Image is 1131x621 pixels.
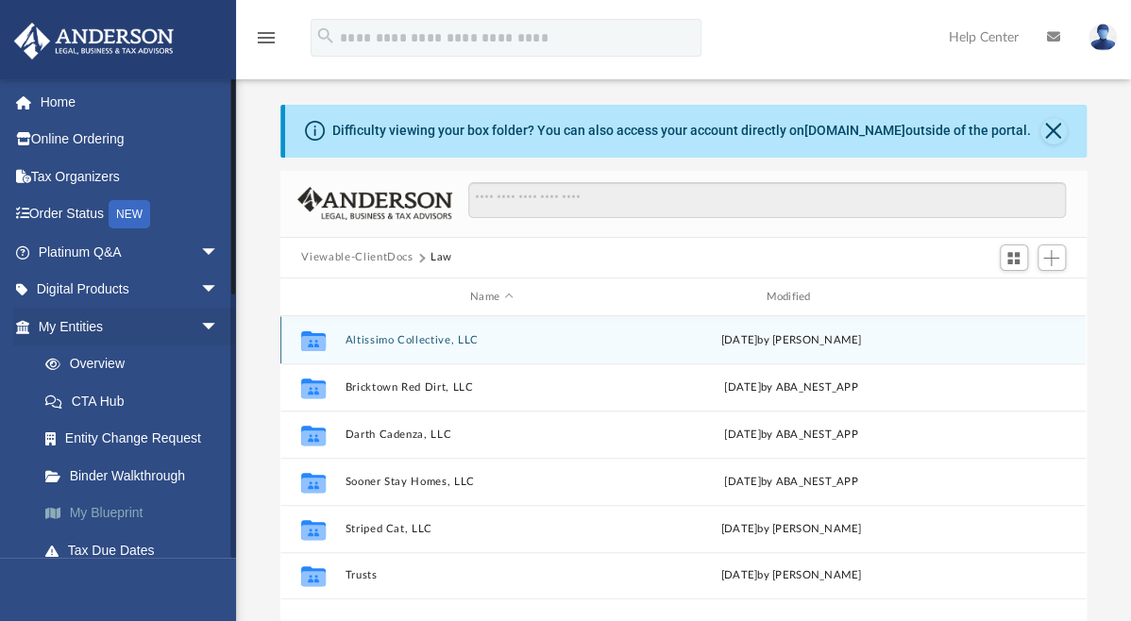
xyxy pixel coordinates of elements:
i: menu [255,26,278,49]
a: Tax Due Dates [26,531,247,569]
div: NEW [109,200,150,228]
div: [DATE] by [PERSON_NAME] [646,332,937,349]
div: [DATE] by [PERSON_NAME] [646,521,937,538]
button: Bricktown Red Dirt, LLC [346,381,637,394]
button: Add [1038,244,1066,271]
div: Name [345,289,637,306]
a: menu [255,36,278,49]
span: arrow_drop_down [200,233,238,272]
div: id [289,289,336,306]
a: My Entitiesarrow_drop_down [13,308,247,345]
div: Difficulty viewing your box folder? You can also access your account directly on outside of the p... [331,121,1030,141]
button: Striped Cat, LLC [346,523,637,535]
div: [DATE] by ABA_NEST_APP [646,427,937,444]
a: Order StatusNEW [13,195,247,234]
div: id [946,289,1078,306]
button: Sooner Stay Homes, LLC [346,476,637,488]
span: arrow_drop_down [200,271,238,310]
img: Anderson Advisors Platinum Portal [8,23,179,59]
button: Switch to Grid View [1000,244,1028,271]
button: Viewable-ClientDocs [301,249,413,266]
a: Online Ordering [13,121,247,159]
a: CTA Hub [26,382,247,420]
a: Platinum Q&Aarrow_drop_down [13,233,247,271]
a: Entity Change Request [26,420,247,458]
button: Trusts [346,570,637,582]
button: Darth Cadenza, LLC [346,428,637,441]
a: [DOMAIN_NAME] [803,123,904,138]
div: [DATE] by [PERSON_NAME] [646,568,937,585]
input: Search files and folders [468,182,1066,218]
button: Close [1040,118,1067,144]
button: Law [430,249,452,266]
a: Overview [26,345,247,383]
span: arrow_drop_down [200,308,238,346]
a: My Blueprint [26,495,247,532]
a: Home [13,83,247,121]
div: [DATE] by ABA_NEST_APP [646,474,937,491]
a: Binder Walkthrough [26,457,247,495]
a: Digital Productsarrow_drop_down [13,271,247,309]
button: Altissimo Collective, LLC [346,334,637,346]
a: Tax Organizers [13,158,247,195]
img: User Pic [1089,24,1117,51]
i: search [315,25,336,46]
div: Modified [645,289,937,306]
div: [DATE] by ABA_NEST_APP [646,379,937,396]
